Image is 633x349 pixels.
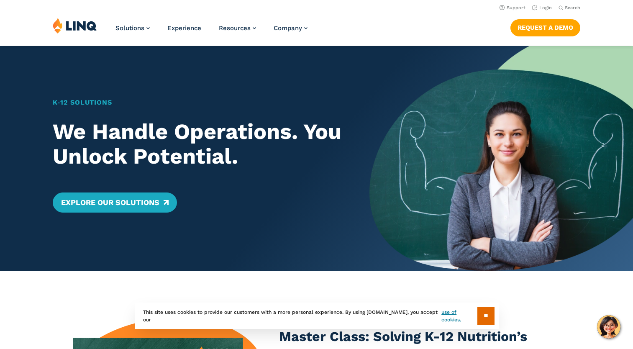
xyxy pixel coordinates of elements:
[115,24,150,32] a: Solutions
[53,18,97,33] img: LINQ | K‑12 Software
[510,19,580,36] a: Request a Demo
[53,119,343,169] h2: We Handle Operations. You Unlock Potential.
[369,46,633,271] img: Home Banner
[532,5,552,10] a: Login
[441,308,477,323] a: use of cookies.
[500,5,525,10] a: Support
[135,303,499,329] div: This site uses cookies to provide our customers with a more personal experience. By using [DOMAIN...
[115,18,308,45] nav: Primary Navigation
[219,24,251,32] span: Resources
[274,24,302,32] span: Company
[167,24,201,32] a: Experience
[597,315,620,339] button: Hello, have a question? Let’s chat.
[565,5,580,10] span: Search
[53,98,343,108] h1: K‑12 Solutions
[219,24,256,32] a: Resources
[274,24,308,32] a: Company
[53,192,177,213] a: Explore Our Solutions
[115,24,144,32] span: Solutions
[559,5,580,11] button: Open Search Bar
[510,18,580,36] nav: Button Navigation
